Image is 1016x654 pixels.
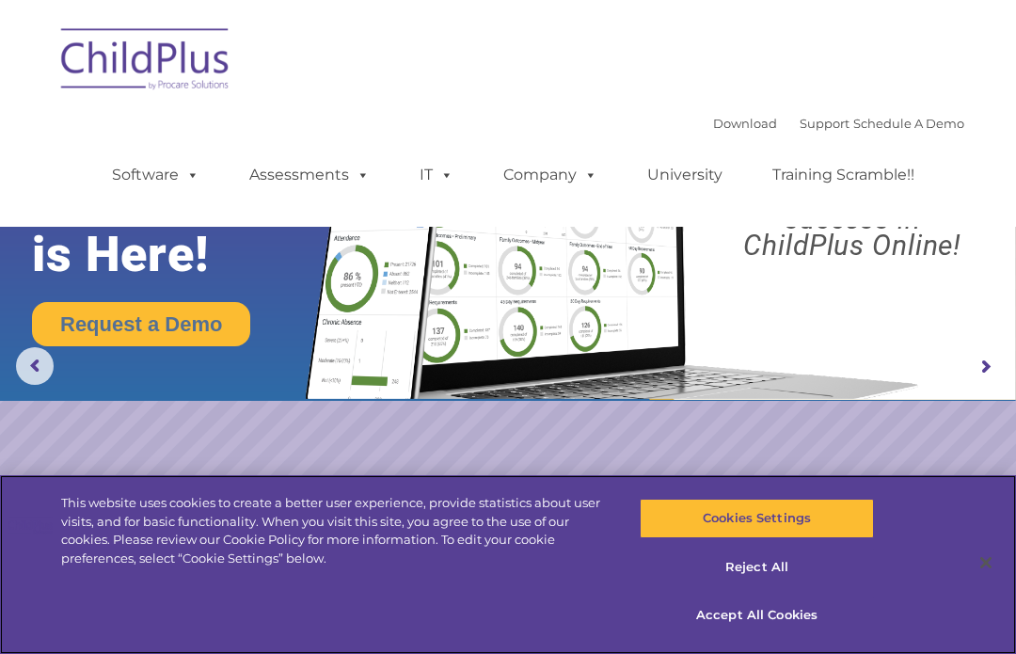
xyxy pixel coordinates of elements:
[61,494,610,567] div: This website uses cookies to create a better user experience, provide statistics about user visit...
[93,156,218,194] a: Software
[702,127,1004,259] rs-layer: Boost your productivity and streamline your success in ChildPlus Online!
[401,156,472,194] a: IT
[640,596,873,635] button: Accept All Cookies
[52,15,240,109] img: ChildPlus by Procare Solutions
[800,116,849,131] a: Support
[484,156,616,194] a: Company
[640,499,873,538] button: Cookies Settings
[853,116,964,131] a: Schedule A Demo
[713,116,777,131] a: Download
[230,156,389,194] a: Assessments
[640,548,873,587] button: Reject All
[628,156,741,194] a: University
[32,302,250,346] a: Request a Demo
[965,542,1007,583] button: Close
[32,116,357,282] rs-layer: The Future of ChildPlus is Here!
[713,116,964,131] font: |
[754,156,933,194] a: Training Scramble!!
